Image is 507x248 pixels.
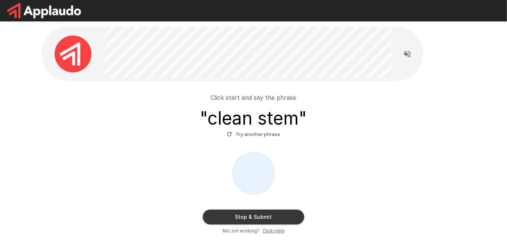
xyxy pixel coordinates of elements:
[400,47,415,61] button: Read questions aloud
[223,227,260,235] span: Mic not working?
[263,228,284,234] u: Click Here
[203,210,304,224] button: Stop & Submit
[211,93,296,102] p: Click start and say the phrase
[55,35,91,72] img: applaudo_avatar.png
[200,108,307,129] h3: " clean stem "
[225,129,282,140] button: Try another phrase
